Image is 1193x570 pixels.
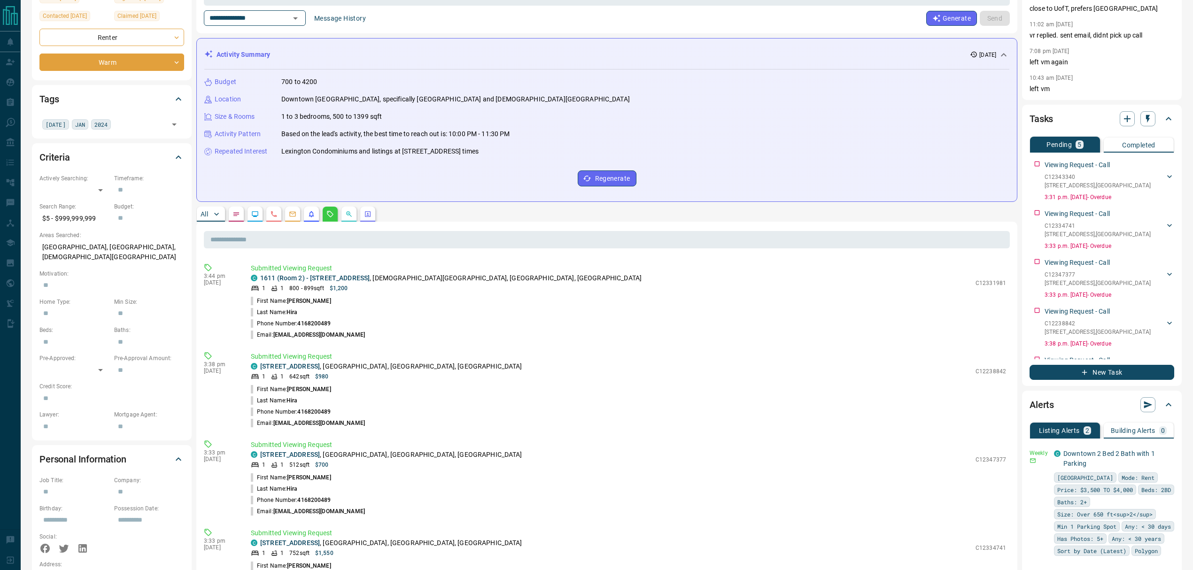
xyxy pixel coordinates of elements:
svg: Email [1030,457,1036,464]
span: Hira [287,397,297,404]
p: C12347377 [976,455,1006,464]
div: C12334741[STREET_ADDRESS],[GEOGRAPHIC_DATA] [1045,220,1174,240]
span: Has Photos: 5+ [1057,534,1103,543]
p: Phone Number: [251,496,331,504]
p: Viewing Request - Call [1045,209,1110,219]
span: Min 1 Parking Spot [1057,522,1116,531]
p: Address: [39,560,184,569]
p: 11:02 am [DATE] [1030,21,1073,28]
p: 1 [280,284,284,293]
p: Email: [251,419,365,427]
p: 1 [280,372,284,381]
p: 700 to 4200 [281,77,317,87]
span: Any: < 30 days [1125,522,1171,531]
p: Lawyer: [39,410,109,419]
span: [PERSON_NAME] [287,562,331,569]
p: Downtown [GEOGRAPHIC_DATA], specifically [GEOGRAPHIC_DATA] and [DEMOGRAPHIC_DATA][GEOGRAPHIC_DATA] [281,94,630,104]
div: C12347377[STREET_ADDRESS],[GEOGRAPHIC_DATA] [1045,269,1174,289]
p: , [GEOGRAPHIC_DATA], [GEOGRAPHIC_DATA], [GEOGRAPHIC_DATA] [260,450,522,460]
span: [EMAIL_ADDRESS][DOMAIN_NAME] [273,508,365,515]
span: [PERSON_NAME] [287,386,331,393]
div: Fri Apr 14 2023 [114,11,184,24]
p: [STREET_ADDRESS] , [GEOGRAPHIC_DATA] [1045,279,1151,287]
svg: Notes [232,210,240,218]
p: Viewing Request - Call [1045,258,1110,268]
p: Job Title: [39,476,109,485]
a: [STREET_ADDRESS] [260,451,320,458]
p: Based on the lead's activity, the best time to reach out is: 10:00 PM - 11:30 PM [281,129,510,139]
p: Pre-Approval Amount: [114,354,184,362]
p: [STREET_ADDRESS] , [GEOGRAPHIC_DATA] [1045,181,1151,190]
p: Email: [251,331,365,339]
p: Search Range: [39,202,109,211]
span: [GEOGRAPHIC_DATA] [1057,473,1113,482]
p: Last Name: [251,308,298,316]
div: Activity Summary[DATE] [204,46,1009,63]
h2: Alerts [1030,397,1054,412]
p: 1 to 3 bedrooms, 500 to 1399 sqft [281,112,382,122]
p: left vm again [1030,57,1174,67]
div: condos.ca [251,539,257,546]
svg: Calls [270,210,278,218]
p: $5 - $999,999,999 [39,211,109,226]
p: Location [215,94,241,104]
div: Fri Aug 15 2025 [39,11,109,24]
p: 0 [1161,427,1165,434]
p: 3:33 pm [204,538,237,544]
div: condos.ca [251,275,257,281]
p: Weekly [1030,449,1048,457]
p: Completed [1122,142,1155,148]
p: Submitted Viewing Request [251,263,1006,273]
a: [STREET_ADDRESS] [260,362,320,370]
button: New Task [1030,365,1174,380]
p: [STREET_ADDRESS] , [GEOGRAPHIC_DATA] [1045,328,1151,336]
div: Personal Information [39,448,184,470]
p: Viewing Request - Call [1045,355,1110,365]
div: condos.ca [251,363,257,370]
button: Message History [309,11,372,26]
button: Generate [926,11,977,26]
p: , [GEOGRAPHIC_DATA], [GEOGRAPHIC_DATA], [GEOGRAPHIC_DATA] [260,362,522,371]
p: Email: [251,507,365,516]
div: Tags [39,88,184,110]
span: Mode: Rent [1122,473,1154,482]
p: Motivation: [39,270,184,278]
p: Budget: [114,202,184,211]
p: 3:38 pm [204,361,237,368]
span: [EMAIL_ADDRESS][DOMAIN_NAME] [273,420,365,426]
p: Mortgage Agent: [114,410,184,419]
p: All [201,211,208,217]
span: 4168200489 [297,320,331,327]
p: 1 [280,461,284,469]
p: Company: [114,476,184,485]
h2: Tasks [1030,111,1053,126]
p: Lexington Condominiums and listings at [STREET_ADDRESS] times [281,146,479,156]
span: Hira [287,485,297,492]
div: Renter [39,29,184,46]
p: 752 sqft [289,549,310,557]
p: Areas Searched: [39,231,184,239]
p: Phone Number: [251,408,331,416]
p: Submitted Viewing Request [251,440,1006,450]
span: Hira [287,309,297,316]
span: Any: < 30 years [1112,534,1161,543]
span: Price: $3,500 TO $4,000 [1057,485,1133,494]
p: Social: [39,532,109,541]
p: Building Alerts [1111,427,1155,434]
p: Baths: [114,326,184,334]
h2: Criteria [39,150,70,165]
div: Warm [39,54,184,71]
p: 1 [262,372,265,381]
div: C12238842[STREET_ADDRESS],[GEOGRAPHIC_DATA] [1045,317,1174,338]
span: [PERSON_NAME] [287,474,331,481]
p: 1 [262,461,265,469]
p: 2 [1085,427,1089,434]
p: $1,550 [315,549,333,557]
p: Min Size: [114,298,184,306]
p: Last Name: [251,396,298,405]
span: JAN [75,120,85,129]
p: Beds: [39,326,109,334]
div: Tasks [1030,108,1174,130]
p: 3:31 p.m. [DATE] - Overdue [1045,193,1174,201]
p: C12334741 [976,544,1006,552]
